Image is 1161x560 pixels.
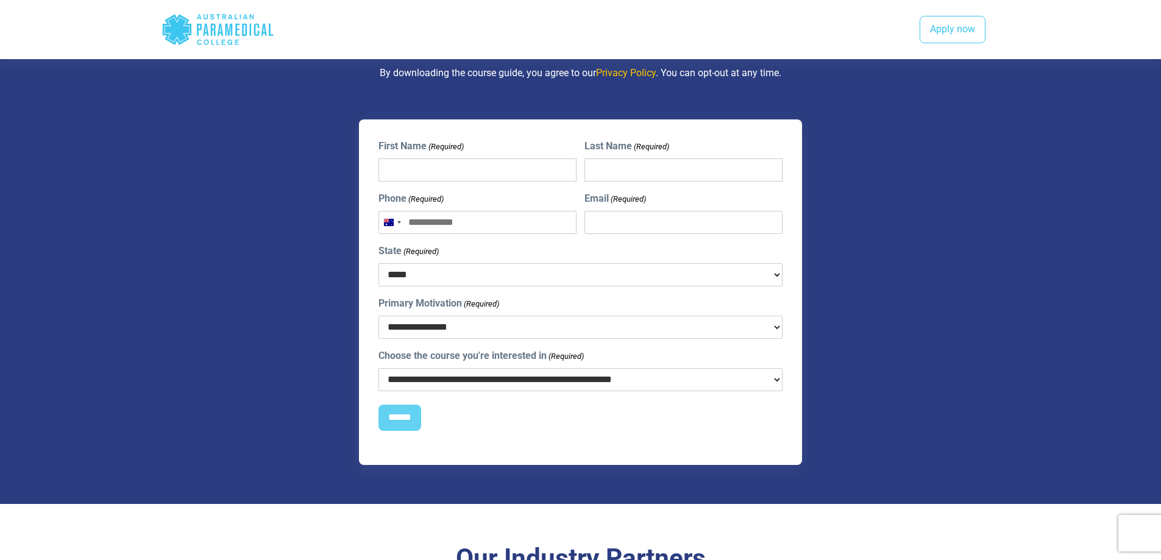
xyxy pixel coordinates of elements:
[378,349,584,363] label: Choose the course you're interested in
[407,193,444,205] span: (Required)
[610,193,647,205] span: (Required)
[378,139,464,154] label: First Name
[920,16,985,44] a: Apply now
[584,139,669,154] label: Last Name
[379,211,405,233] button: Selected country
[463,298,499,310] span: (Required)
[596,67,656,79] a: Privacy Policy
[427,141,464,153] span: (Required)
[547,350,584,363] span: (Required)
[378,191,444,206] label: Phone
[378,296,499,311] label: Primary Motivation
[402,246,439,258] span: (Required)
[584,191,646,206] label: Email
[162,10,274,49] div: Australian Paramedical College
[224,66,937,80] p: By downloading the course guide, you agree to our . You can opt-out at any time.
[378,244,439,258] label: State
[633,141,670,153] span: (Required)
